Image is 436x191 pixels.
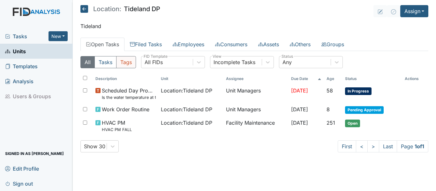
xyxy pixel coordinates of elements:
[291,120,308,126] span: [DATE]
[253,38,284,51] a: Assets
[289,73,324,84] th: Toggle SortBy
[167,38,210,51] a: Employees
[345,120,360,127] span: Open
[324,73,343,84] th: Toggle SortBy
[223,84,289,103] td: Unit Managers
[80,22,428,30] p: Tideland
[102,87,155,100] span: Scheduled Day Program Inspection Is the water temperature at the kitchen sink between 100 to 110 ...
[161,106,212,113] span: Location : Tideland DP
[49,31,68,41] button: New
[379,140,397,152] a: Last
[80,56,136,68] div: Type filter
[5,33,49,40] a: Tasks
[93,73,158,84] th: Toggle SortBy
[316,38,350,51] a: Groups
[161,87,212,94] span: Location : Tideland DP
[282,58,292,66] div: Any
[80,38,124,51] a: Open Tasks
[102,94,155,100] small: Is the water temperature at the kitchen sink between 100 to 110 degrees?
[327,106,330,113] span: 8
[80,56,428,152] div: Open Tasks
[93,6,121,12] span: Location:
[102,119,132,133] span: HVAC PM HVAC PM FALL
[397,140,428,152] span: Page
[223,103,289,116] td: Unit Managers
[342,73,402,84] th: Toggle SortBy
[124,38,167,51] a: Filed Tasks
[83,76,87,80] input: Toggle All Rows Selected
[291,106,308,113] span: [DATE]
[338,140,428,152] nav: task-pagination
[402,73,428,84] th: Actions
[161,119,212,127] span: Location : Tideland DP
[5,149,64,158] span: Signed in as [PERSON_NAME]
[5,164,39,173] span: Edit Profile
[327,120,335,126] span: 251
[145,58,163,66] div: All FIDs
[116,56,136,68] button: Tags
[158,73,223,84] th: Toggle SortBy
[345,87,372,95] span: In Progress
[84,143,105,150] div: Show 30
[356,140,368,152] a: <
[210,38,253,51] a: Consumers
[327,87,333,94] span: 58
[5,61,38,71] span: Templates
[415,143,424,150] strong: 1 of 1
[284,38,316,51] a: Others
[291,87,308,94] span: [DATE]
[214,58,255,66] div: Incomplete Tasks
[102,106,149,113] span: Work Order Routine
[5,76,34,86] span: Analysis
[80,5,160,13] h5: Tideland DP
[400,5,428,17] button: Assign
[223,73,289,84] th: Assignee
[5,179,33,188] span: Sign out
[5,46,26,56] span: Units
[102,127,132,133] small: HVAC PM FALL
[223,116,289,135] td: Facility Maintenance
[80,56,95,68] button: All
[345,106,384,114] span: Pending Approval
[94,56,117,68] button: Tasks
[367,140,379,152] a: >
[338,140,356,152] a: First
